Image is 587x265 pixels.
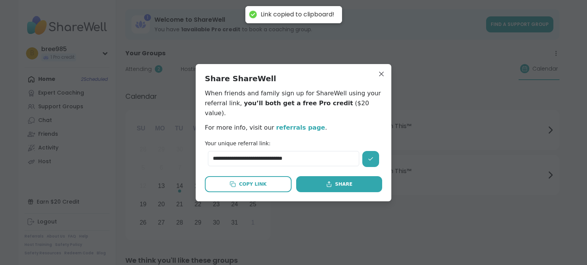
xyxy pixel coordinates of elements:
p: When friends and family sign up for ShareWell using your referral link, ($20 value). [205,88,382,118]
button: Share [296,176,382,192]
span: you’ll both get a free Pro credit [244,100,353,107]
a: referrals page [276,124,325,131]
p: For more info, visit our . [205,123,382,133]
button: Copy Link [205,176,292,192]
div: Share [326,181,352,188]
div: Link copied to clipboard! [261,11,334,19]
div: Copy Link [230,181,266,188]
h2: Share ShareWell [205,73,382,84]
label: Your unique referral link: [205,140,271,146]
